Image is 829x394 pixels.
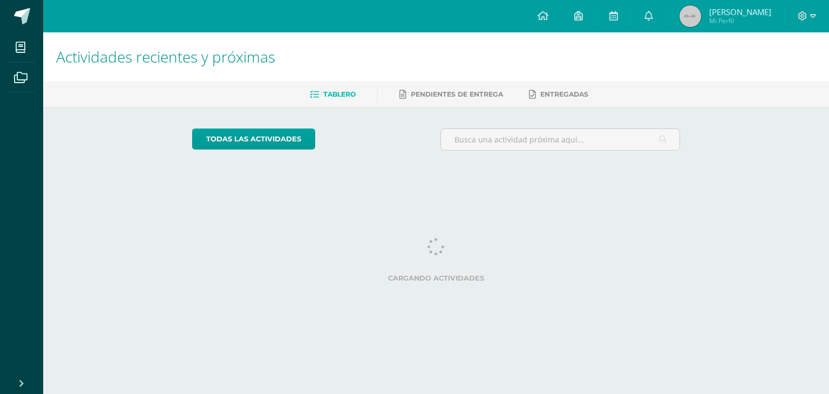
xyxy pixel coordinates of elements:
[679,5,701,27] img: 45x45
[323,90,356,98] span: Tablero
[192,274,681,282] label: Cargando actividades
[411,90,503,98] span: Pendientes de entrega
[441,129,680,150] input: Busca una actividad próxima aquí...
[540,90,588,98] span: Entregadas
[192,128,315,150] a: todas las Actividades
[56,46,275,67] span: Actividades recientes y próximas
[529,86,588,103] a: Entregadas
[709,16,771,25] span: Mi Perfil
[310,86,356,103] a: Tablero
[709,6,771,17] span: [PERSON_NAME]
[399,86,503,103] a: Pendientes de entrega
